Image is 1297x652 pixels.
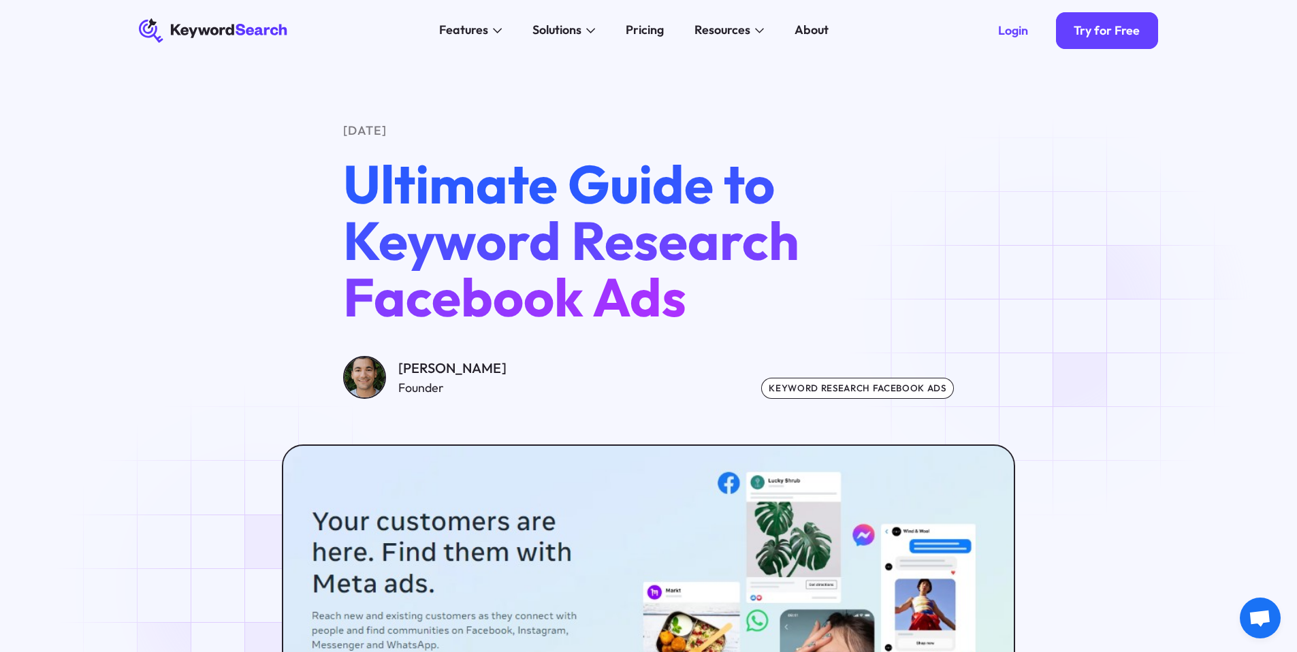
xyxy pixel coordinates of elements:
span: Ultimate Guide to Keyword Research Facebook Ads [343,150,799,330]
a: Pricing [617,18,673,43]
div: Resources [694,21,750,39]
a: Открытый чат [1240,598,1281,638]
div: About [795,21,829,39]
a: Login [980,12,1046,49]
a: About [786,18,838,43]
div: Solutions [532,21,581,39]
div: keyword research facebook ads [761,378,954,399]
div: Pricing [626,21,664,39]
div: Login [998,23,1028,38]
div: Founder [398,379,507,397]
div: Try for Free [1074,23,1140,38]
div: [PERSON_NAME] [398,357,507,378]
div: Features [439,21,488,39]
a: Try for Free [1056,12,1159,49]
div: [DATE] [343,122,954,140]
